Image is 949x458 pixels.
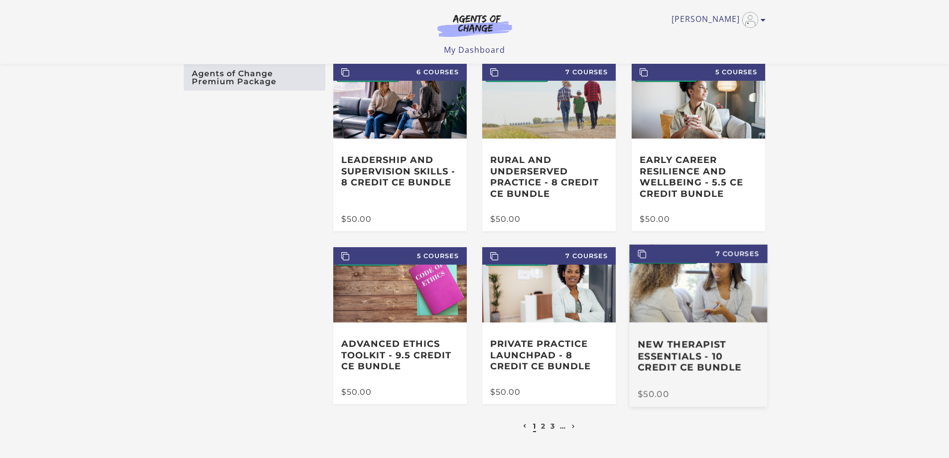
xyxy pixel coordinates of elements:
span: 5 Courses [333,247,467,265]
h3: Early Career Resilience and Wellbeing - 5.5 CE Credit Bundle [640,154,757,199]
a: Toggle menu [672,12,761,28]
h3: New Therapist Essentials - 10 Credit CE Bundle [638,339,760,374]
div: $50.00 [490,215,608,223]
a: Agents of Change Premium Package [184,64,325,91]
a: My Dashboard [444,44,505,55]
h3: Private Practice Launchpad - 8 Credit CE Bundle [490,338,608,372]
span: 6 Courses [333,63,467,81]
a: 1 [533,422,536,431]
h3: Rural and Underserved Practice - 8 Credit CE Bundle [490,154,608,199]
div: $50.00 [640,215,757,223]
div: $50.00 [490,388,608,396]
a: 5 Courses Early Career Resilience and Wellbeing - 5.5 CE Credit Bundle $50.00 [632,63,765,231]
div: $50.00 [638,390,760,399]
a: … [560,422,566,431]
a: 6 Courses Leadership and Supervision Skills - 8 Credit CE Bundle $50.00 [333,63,467,231]
a: 3 [550,422,555,431]
span: 5 Courses [632,63,765,81]
img: Agents of Change Logo [427,14,523,37]
a: 7 Courses Private Practice Launchpad - 8 Credit CE Bundle $50.00 [482,247,616,404]
a: 7 Courses New Therapist Essentials - 10 Credit CE Bundle $50.00 [630,245,768,407]
a: Next page [569,422,578,431]
span: 7 Courses [482,247,616,265]
a: 2 [541,422,545,431]
span: 7 Courses [630,245,768,263]
div: $50.00 [341,215,459,223]
a: 5 Courses Advanced Ethics Toolkit - 9.5 Credit CE Bundle $50.00 [333,247,467,404]
span: 7 Courses [482,63,616,81]
h3: Advanced Ethics Toolkit - 9.5 Credit CE Bundle [341,338,459,372]
div: $50.00 [341,388,459,396]
h3: Leadership and Supervision Skills - 8 Credit CE Bundle [341,154,459,188]
a: 7 Courses Rural and Underserved Practice - 8 Credit CE Bundle $50.00 [482,63,616,231]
